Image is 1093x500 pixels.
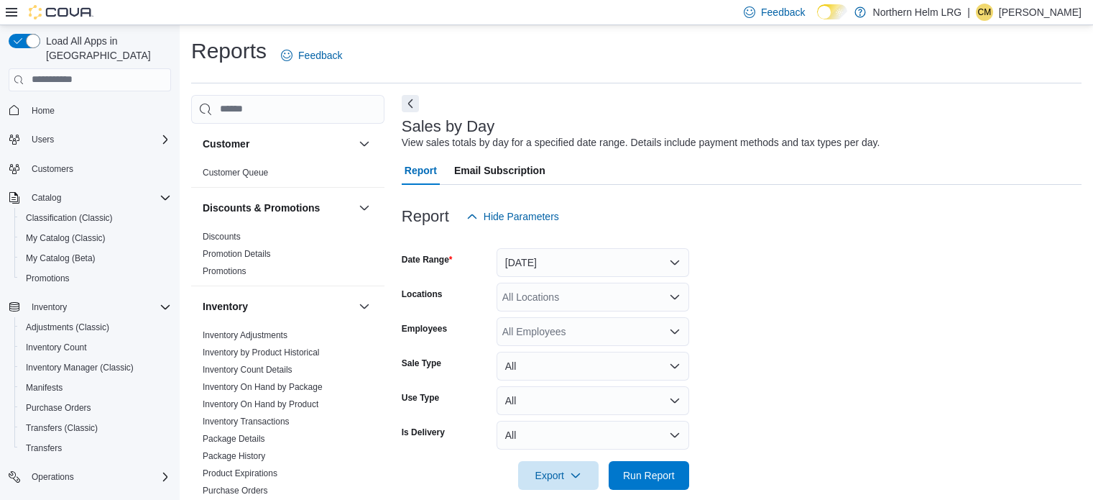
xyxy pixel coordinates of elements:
button: Operations [26,468,80,486]
a: Customers [26,160,79,178]
button: Inventory Manager (Classic) [14,358,177,378]
a: Package Details [203,434,265,444]
button: All [497,352,689,381]
button: Promotions [14,268,177,288]
span: Promotion Details [203,248,271,260]
button: My Catalog (Beta) [14,248,177,268]
a: Promotions [203,266,246,276]
a: Feedback [275,41,348,70]
button: Run Report [609,461,689,490]
a: Transfers [20,440,68,457]
span: Inventory Adjustments [203,329,287,341]
span: Adjustments (Classic) [20,319,171,336]
span: Email Subscription [454,156,545,185]
span: Inventory Count [26,342,87,353]
label: Sale Type [402,358,441,369]
button: All [497,421,689,450]
span: Classification (Classic) [26,212,113,224]
button: Discounts & Promotions [356,199,373,217]
button: Home [3,100,177,121]
div: Customer [191,164,384,187]
span: Inventory [26,299,171,316]
a: Product Expirations [203,468,277,478]
h3: Sales by Day [402,118,495,135]
h3: Discounts & Promotions [203,201,320,215]
h3: Customer [203,137,249,151]
a: Adjustments (Classic) [20,319,115,336]
span: Home [26,101,171,119]
h3: Report [402,208,449,225]
button: My Catalog (Classic) [14,228,177,248]
span: Transfers [20,440,171,457]
a: Inventory On Hand by Product [203,399,318,409]
button: Adjustments (Classic) [14,317,177,337]
span: Package History [203,450,265,462]
span: CM [978,4,992,21]
button: Operations [3,467,177,487]
span: Inventory Count [20,339,171,356]
span: Classification (Classic) [20,209,171,227]
label: Employees [402,323,447,335]
button: Catalog [26,189,67,206]
span: Purchase Orders [26,402,91,414]
div: Discounts & Promotions [191,228,384,286]
span: Promotions [20,270,171,287]
button: Customers [3,158,177,179]
a: Inventory Adjustments [203,330,287,340]
span: My Catalog (Classic) [20,229,171,247]
button: Export [518,461,599,490]
button: Inventory Count [14,337,177,358]
p: Northern Helm LRG [873,4,962,21]
button: Catalog [3,188,177,208]
span: Promotions [26,273,70,284]
a: Transfers (Classic) [20,419,103,437]
span: Inventory Manager (Classic) [20,359,171,376]
span: Load All Apps in [GEOGRAPHIC_DATA] [40,34,171,63]
button: Inventory [3,297,177,317]
span: Report [405,156,437,185]
span: Operations [32,471,74,483]
span: My Catalog (Beta) [20,250,171,267]
button: Users [3,129,177,150]
p: [PERSON_NAME] [999,4,1082,21]
label: Use Type [402,392,439,404]
a: Inventory Manager (Classic) [20,359,139,376]
span: Manifests [26,382,63,394]
button: Hide Parameters [461,202,565,231]
span: My Catalog (Beta) [26,253,96,264]
h3: Inventory [203,299,248,314]
span: Hide Parameters [484,209,559,224]
span: Promotions [203,265,246,277]
span: Users [26,131,171,148]
p: | [967,4,970,21]
button: Customer [356,135,373,153]
div: View sales totals by day for a specified date range. Details include payment methods and tax type... [402,135,880,150]
button: Next [402,95,419,112]
button: Transfers (Classic) [14,418,177,438]
span: Catalog [32,192,61,204]
label: Date Range [402,254,453,265]
span: Transfers (Classic) [26,422,98,434]
a: Package History [203,451,265,461]
label: Locations [402,288,443,300]
span: Transfers (Classic) [20,419,171,437]
span: My Catalog (Classic) [26,232,106,244]
label: Is Delivery [402,427,445,438]
span: Inventory On Hand by Product [203,399,318,410]
span: Run Report [623,468,675,483]
span: Feedback [761,5,805,19]
img: Cova [29,5,93,19]
span: Customers [26,160,171,178]
button: Manifests [14,378,177,398]
a: Inventory Count [20,339,93,356]
span: Inventory Manager (Classic) [26,362,134,373]
span: Inventory On Hand by Package [203,381,323,393]
a: Customer Queue [203,168,268,178]
span: Dark Mode [817,19,818,20]
button: [DATE] [497,248,689,277]
span: Manifests [20,379,171,396]
button: Classification (Classic) [14,208,177,228]
a: Purchase Orders [203,486,268,496]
